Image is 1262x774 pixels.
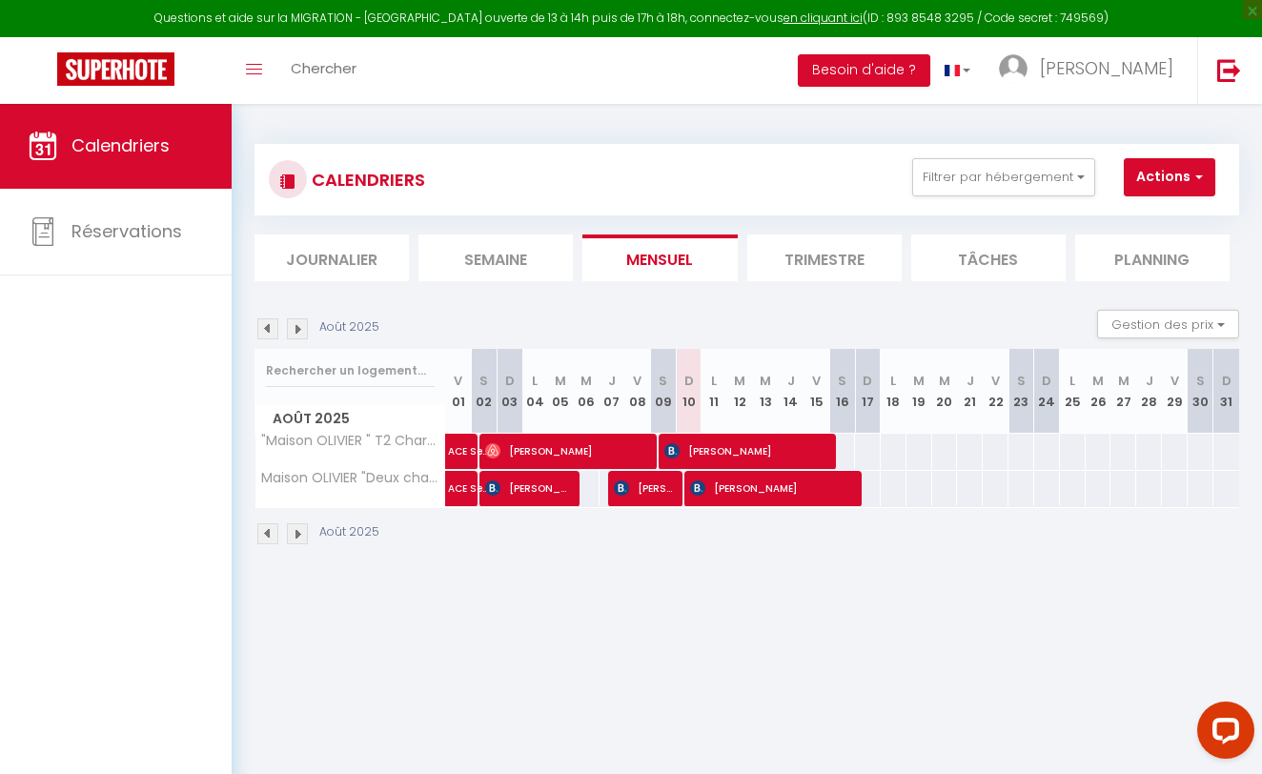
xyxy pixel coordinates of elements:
p: Août 2025 [319,523,379,541]
th: 19 [906,349,932,434]
th: 26 [1086,349,1111,434]
th: 16 [829,349,855,434]
abbr: M [734,372,745,390]
li: Semaine [418,234,573,281]
abbr: M [580,372,592,390]
img: logout [1217,58,1241,82]
span: [PERSON_NAME] [1040,56,1173,80]
li: Planning [1075,234,1230,281]
th: 03 [497,349,522,434]
abbr: V [633,372,641,390]
a: ... [PERSON_NAME] [985,37,1197,104]
th: 22 [983,349,1008,434]
abbr: M [913,372,925,390]
th: 08 [624,349,650,434]
abbr: M [939,372,950,390]
th: 12 [727,349,753,434]
th: 06 [574,349,600,434]
a: Chercher [276,37,371,104]
th: 24 [1034,349,1060,434]
abbr: L [532,372,538,390]
th: 25 [1060,349,1086,434]
span: [PERSON_NAME] [664,433,827,469]
th: 21 [957,349,983,434]
abbr: J [1146,372,1153,390]
span: ACE Senol acenan [448,423,492,459]
a: ACE Senol acenan [438,434,464,470]
li: Mensuel [582,234,737,281]
abbr: L [711,372,717,390]
img: Super Booking [57,52,174,86]
abbr: M [760,372,771,390]
button: Gestion des prix [1097,310,1239,338]
th: 17 [855,349,881,434]
th: 05 [548,349,574,434]
li: Tâches [911,234,1066,281]
abbr: S [479,372,488,390]
abbr: M [1118,372,1130,390]
th: 04 [522,349,548,434]
abbr: J [608,372,616,390]
abbr: V [991,372,1000,390]
abbr: D [863,372,872,390]
th: 09 [650,349,676,434]
abbr: D [684,372,694,390]
abbr: M [555,372,566,390]
span: "Maison OLIVIER " T2 Charme historique inclus !" [258,434,449,448]
abbr: M [1092,372,1104,390]
li: Trimestre [747,234,902,281]
button: Actions [1124,158,1215,196]
span: [PERSON_NAME] [614,470,674,506]
abbr: J [967,372,974,390]
button: Filtrer par hébergement [912,158,1095,196]
a: en cliquant ici [784,10,863,26]
p: Août 2025 [319,318,379,336]
iframe: LiveChat chat widget [1182,694,1262,774]
span: [PERSON_NAME] [690,470,853,506]
abbr: D [1042,372,1051,390]
a: ACE Senol [PERSON_NAME] [438,471,464,507]
li: Journalier [254,234,409,281]
abbr: S [659,372,667,390]
abbr: J [787,372,795,390]
abbr: S [838,372,846,390]
th: 11 [702,349,727,434]
th: 20 [932,349,958,434]
abbr: S [1017,372,1026,390]
span: Calendriers [71,133,170,157]
span: [PERSON_NAME] [485,433,648,469]
th: 28 [1136,349,1162,434]
span: Août 2025 [255,405,445,433]
abbr: L [1069,372,1075,390]
th: 02 [471,349,497,434]
abbr: S [1196,372,1205,390]
input: Rechercher un logement... [266,354,435,388]
th: 31 [1213,349,1239,434]
th: 30 [1188,349,1213,434]
abbr: V [812,372,821,390]
span: Réservations [71,219,182,243]
abbr: D [505,372,515,390]
span: [PERSON_NAME] [485,470,571,506]
th: 29 [1162,349,1188,434]
abbr: L [890,372,896,390]
th: 14 [778,349,804,434]
span: Chercher [291,58,356,78]
th: 27 [1110,349,1136,434]
button: Besoin d'aide ? [798,54,930,87]
span: ACE Senol [PERSON_NAME] [448,460,492,497]
th: 13 [753,349,779,434]
span: Maison OLIVIER "Deux chambres, Wi-Fi, climatisation" [258,471,449,485]
th: 07 [600,349,625,434]
abbr: D [1222,372,1231,390]
th: 18 [881,349,906,434]
abbr: V [1170,372,1179,390]
h3: CALENDRIERS [307,158,425,201]
abbr: V [454,372,462,390]
th: 15 [804,349,829,434]
img: ... [999,54,1028,83]
th: 10 [676,349,702,434]
th: 23 [1008,349,1034,434]
th: 01 [446,349,472,434]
